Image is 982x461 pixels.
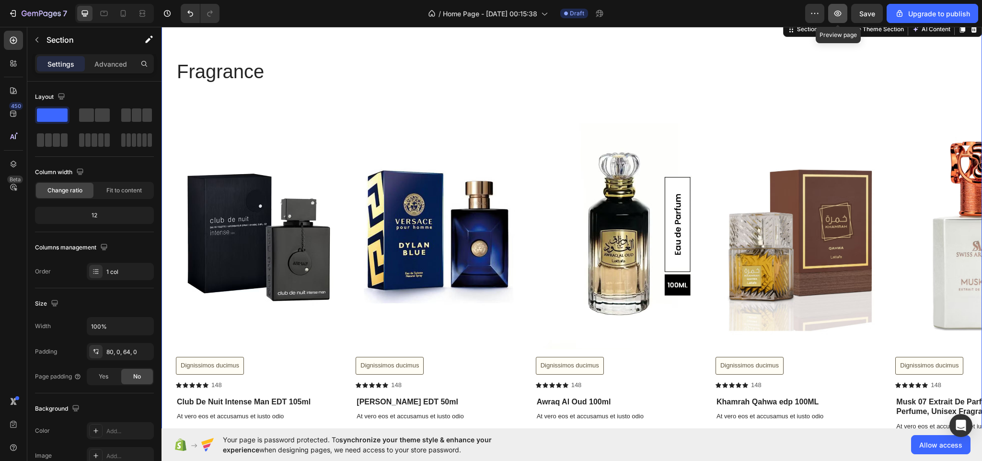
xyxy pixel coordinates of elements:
span: Save [859,10,875,18]
a: Dylan Blue EDT 50ml [194,96,359,322]
button: Dignissimos ducimus [194,330,262,348]
p: At vero eos et accusamus et iusto odio [735,396,898,404]
p: Section [46,34,125,46]
span: Draft [570,9,584,18]
div: Upgrade to publish [895,9,970,19]
a: Musk 07 Extrait De Parfum Premium Quality Perfume, Unisex Fragrance, [734,96,899,322]
div: Padding [35,347,57,356]
button: Dignissimos ducimus [554,330,622,348]
div: Column width [35,166,86,179]
span: / [439,9,441,19]
div: Page padding [35,372,81,381]
div: 12 [37,209,152,222]
a: Khamrah Qahwa edp 100ML [554,96,719,322]
div: Columns management [35,241,110,254]
h1: Khamrah Qahwa edp 100ML [554,369,719,381]
button: Upgrade to publish [887,4,978,23]
div: Image [35,451,52,460]
p: 148 [769,355,780,363]
button: Dignissimos ducimus [734,330,802,348]
div: Dignissimos ducimus [559,335,617,343]
input: Auto [87,318,153,335]
h1: Awraq Al Oud 100ml [374,369,540,381]
div: Dignissimos ducimus [739,335,797,343]
button: Save [851,4,883,23]
h1: [PERSON_NAME] EDT 50ml [194,369,359,381]
button: Dignissimos ducimus [374,330,442,348]
div: Size [35,297,60,310]
div: 80, 0, 64, 0 [106,348,151,356]
span: Yes [99,372,108,381]
p: 148 [589,355,600,363]
p: 7 [63,8,67,19]
div: 450 [9,102,23,110]
span: Your page is password protected. To when designing pages, we need access to your store password. [223,435,529,455]
div: Add... [106,452,151,461]
p: At vero eos et accusamus et iusto odio [195,386,358,394]
div: Background [35,402,81,415]
p: 148 [230,355,240,363]
span: Fit to content [106,186,142,195]
p: Settings [47,59,74,69]
span: Home Page - [DATE] 00:15:38 [443,9,537,19]
button: 7 [4,4,71,23]
div: Dignissimos ducimus [199,335,257,343]
div: Beta [7,176,23,183]
p: At vero eos et accusamus et iusto odio [555,386,718,394]
h1: Musk 07 Extrait De Parfum Premium Quality Perfume, Unisex Fragrance, [734,369,899,391]
div: 1 col [106,268,151,276]
p: At vero eos et accusamus et iusto odio [375,386,539,394]
div: Undo/Redo [181,4,220,23]
div: Open Intercom Messenger [949,414,972,437]
span: No [133,372,141,381]
span: Change ratio [47,186,82,195]
p: 148 [410,355,420,363]
iframe: Design area [162,27,982,428]
span: synchronize your theme style & enhance your experience [223,436,492,454]
button: Allow access [911,435,970,454]
div: Dignissimos ducimus [379,335,438,343]
div: Add... [106,427,151,436]
span: Allow access [919,440,962,450]
a: Awraq Al Oud 100ml [374,96,540,322]
div: Layout [35,91,67,104]
div: Color [35,426,50,435]
div: Order [35,267,51,276]
div: Width [35,322,51,331]
p: Advanced [94,59,127,69]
